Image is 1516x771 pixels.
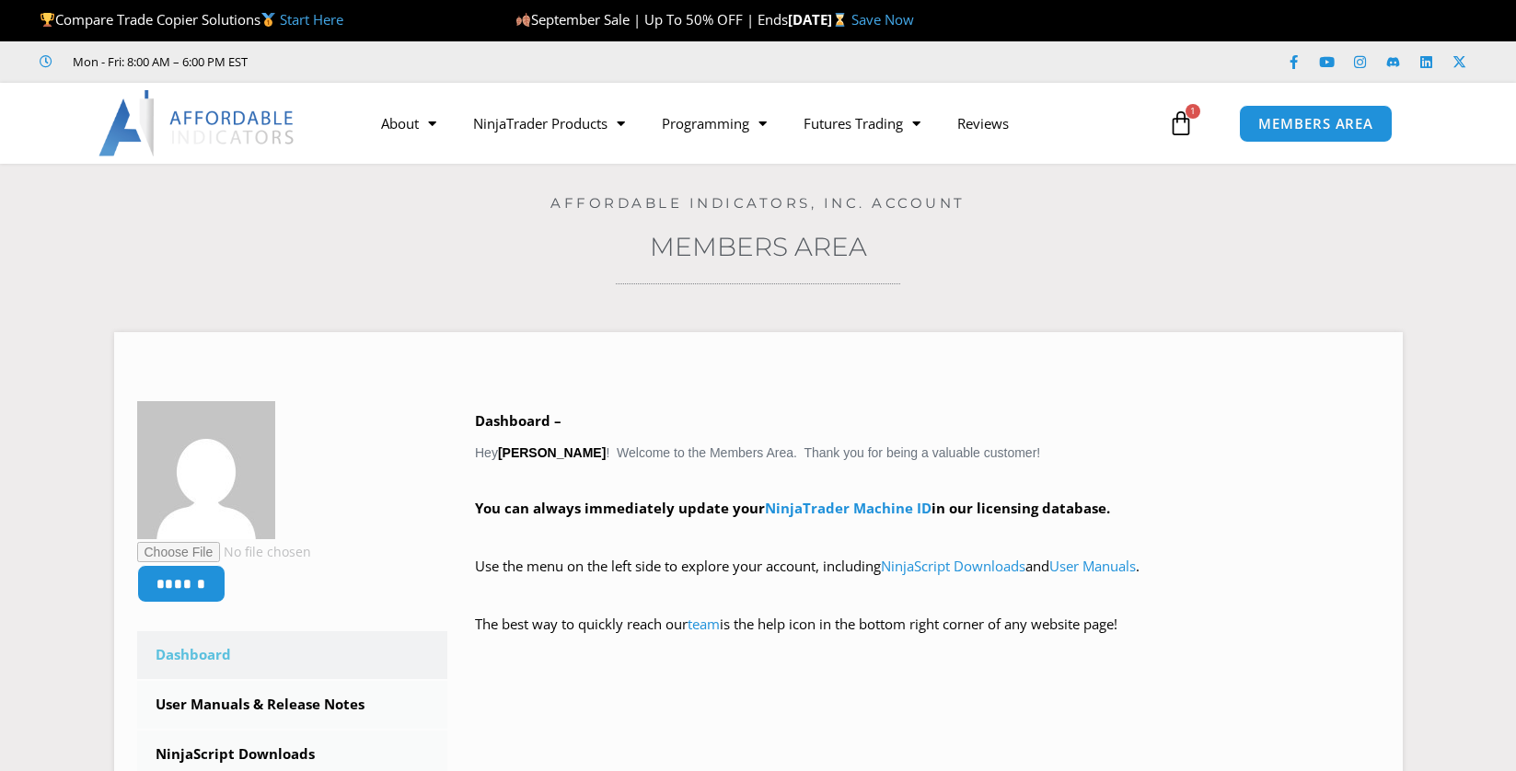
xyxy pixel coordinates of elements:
[363,102,455,144] a: About
[788,10,851,29] strong: [DATE]
[1239,105,1393,143] a: MEMBERS AREA
[498,445,606,460] strong: [PERSON_NAME]
[785,102,939,144] a: Futures Trading
[280,10,343,29] a: Start Here
[41,13,54,27] img: 🏆
[650,231,867,262] a: Members Area
[688,615,720,633] a: team
[1049,557,1136,575] a: User Manuals
[137,401,275,539] img: d18b85f7d3cfee57b6b6728deaace3a3f631293aa7324d5c7391308b668742df
[939,102,1027,144] a: Reviews
[1258,117,1373,131] span: MEMBERS AREA
[475,499,1110,517] strong: You can always immediately update your in our licensing database.
[40,10,343,29] span: Compare Trade Copier Solutions
[643,102,785,144] a: Programming
[765,499,932,517] a: NinjaTrader Machine ID
[261,13,275,27] img: 🥇
[137,631,448,679] a: Dashboard
[137,681,448,729] a: User Manuals & Release Notes
[516,13,530,27] img: 🍂
[475,612,1380,663] p: The best way to quickly reach our is the help icon in the bottom right corner of any website page!
[1186,104,1200,119] span: 1
[475,409,1380,663] div: Hey ! Welcome to the Members Area. Thank you for being a valuable customer!
[550,194,966,212] a: Affordable Indicators, Inc. Account
[833,13,847,27] img: ⌛
[515,10,788,29] span: September Sale | Up To 50% OFF | Ends
[98,90,296,156] img: LogoAI | Affordable Indicators – NinjaTrader
[881,557,1025,575] a: NinjaScript Downloads
[363,102,1163,144] nav: Menu
[475,411,561,430] b: Dashboard –
[851,10,914,29] a: Save Now
[455,102,643,144] a: NinjaTrader Products
[1140,97,1221,150] a: 1
[273,52,550,71] iframe: Customer reviews powered by Trustpilot
[475,554,1380,605] p: Use the menu on the left side to explore your account, including and .
[68,51,248,73] span: Mon - Fri: 8:00 AM – 6:00 PM EST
